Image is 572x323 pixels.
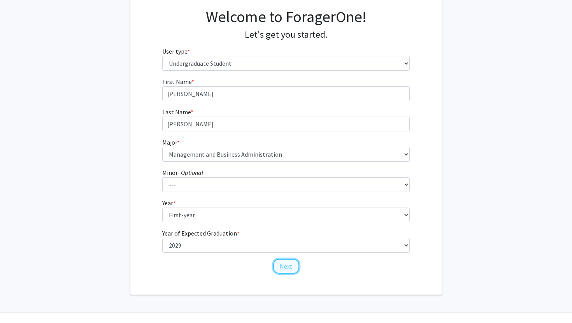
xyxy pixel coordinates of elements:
[162,78,191,86] span: First Name
[178,169,203,176] i: - Optional
[162,229,239,238] label: Year of Expected Graduation
[162,7,410,26] h1: Welcome to ForagerOne!
[162,198,175,208] label: Year
[162,47,190,56] label: User type
[162,168,203,177] label: Minor
[162,108,191,116] span: Last Name
[162,138,180,147] label: Major
[273,259,299,274] button: Next
[162,29,410,40] h4: Let's get you started.
[6,288,33,317] iframe: Chat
